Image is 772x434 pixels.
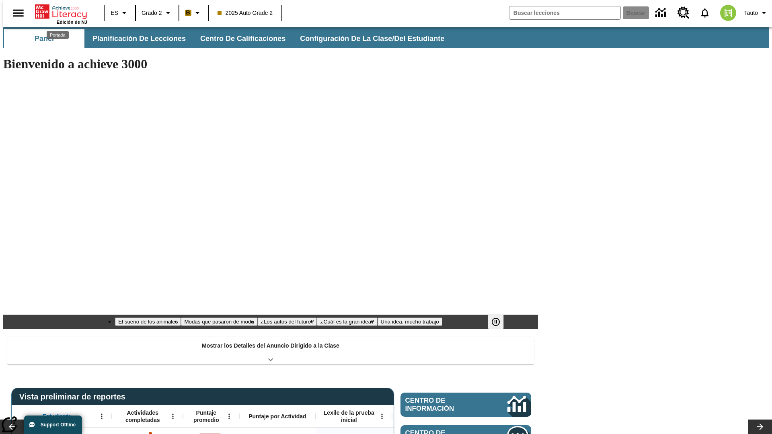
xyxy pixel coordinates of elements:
[92,34,186,43] span: Planificación de lecciones
[43,413,72,420] span: Estudiante
[57,20,87,25] span: Edición de NJ
[181,317,257,326] button: Diapositiva 2 Modas que pasaron de moda
[3,6,117,14] body: Máximo 600 caracteres Presiona Escape para desactivar la barra de herramientas Presiona Alt + F10...
[741,6,772,20] button: Perfil/Configuración
[6,1,30,25] button: Abrir el menú lateral
[218,9,273,17] span: 2025 Auto Grade 2
[200,34,285,43] span: Centro de calificaciones
[651,2,673,24] a: Centro de información
[378,317,442,326] button: Diapositiva 5 Una idea, mucho trabajo
[116,409,169,424] span: Actividades completadas
[47,31,69,39] div: Portada
[400,393,531,417] a: Centro de información
[257,317,317,326] button: Diapositiva 3 ¿Los autos del futuro?
[715,2,741,23] button: Escoja un nuevo avatar
[111,9,118,17] span: ES
[35,4,87,20] a: Portada
[488,315,512,329] div: Pausar
[3,57,538,72] h1: Bienvenido a achieve 3000
[41,422,76,428] span: Support Offline
[4,29,84,48] button: Panel
[187,409,226,424] span: Puntaje promedio
[35,3,87,25] div: Portada
[748,420,772,434] button: Carrusel de lecciones, seguir
[317,317,377,326] button: Diapositiva 4 ¿Cuál es la gran idea?
[3,29,452,48] div: Subbarra de navegación
[194,29,292,48] button: Centro de calificaciones
[405,397,480,413] span: Centro de información
[320,409,378,424] span: Lexile de la prueba inicial
[376,410,388,422] button: Abrir menú
[86,29,192,48] button: Planificación de lecciones
[96,410,108,422] button: Abrir menú
[19,392,129,401] span: Vista preliminar de reportes
[7,337,534,364] div: Mostrar los Detalles del Anuncio Dirigido a la Clase
[142,9,162,17] span: Grado 2
[35,34,54,43] span: Panel
[300,34,444,43] span: Configuración de la clase/del estudiante
[223,410,235,422] button: Abrir menú
[182,6,205,20] button: Boost El color de la clase es anaranjado claro. Cambiar el color de la clase.
[115,317,181,326] button: Diapositiva 1 El sueño de los animales
[248,413,306,420] span: Puntaje por Actividad
[720,5,736,21] img: avatar image
[24,416,82,434] button: Support Offline
[138,6,176,20] button: Grado: Grado 2, Elige un grado
[167,410,179,422] button: Abrir menú
[3,27,769,48] div: Subbarra de navegación
[294,29,451,48] button: Configuración de la clase/del estudiante
[694,2,715,23] a: Notificaciones
[744,9,758,17] span: Tauto
[488,315,504,329] button: Pausar
[186,8,190,18] span: B
[673,2,694,24] a: Centro de recursos, Se abrirá en una pestaña nueva.
[509,6,620,19] input: Buscar campo
[107,6,133,20] button: Lenguaje: ES, Selecciona un idioma
[202,342,339,350] p: Mostrar los Detalles del Anuncio Dirigido a la Clase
